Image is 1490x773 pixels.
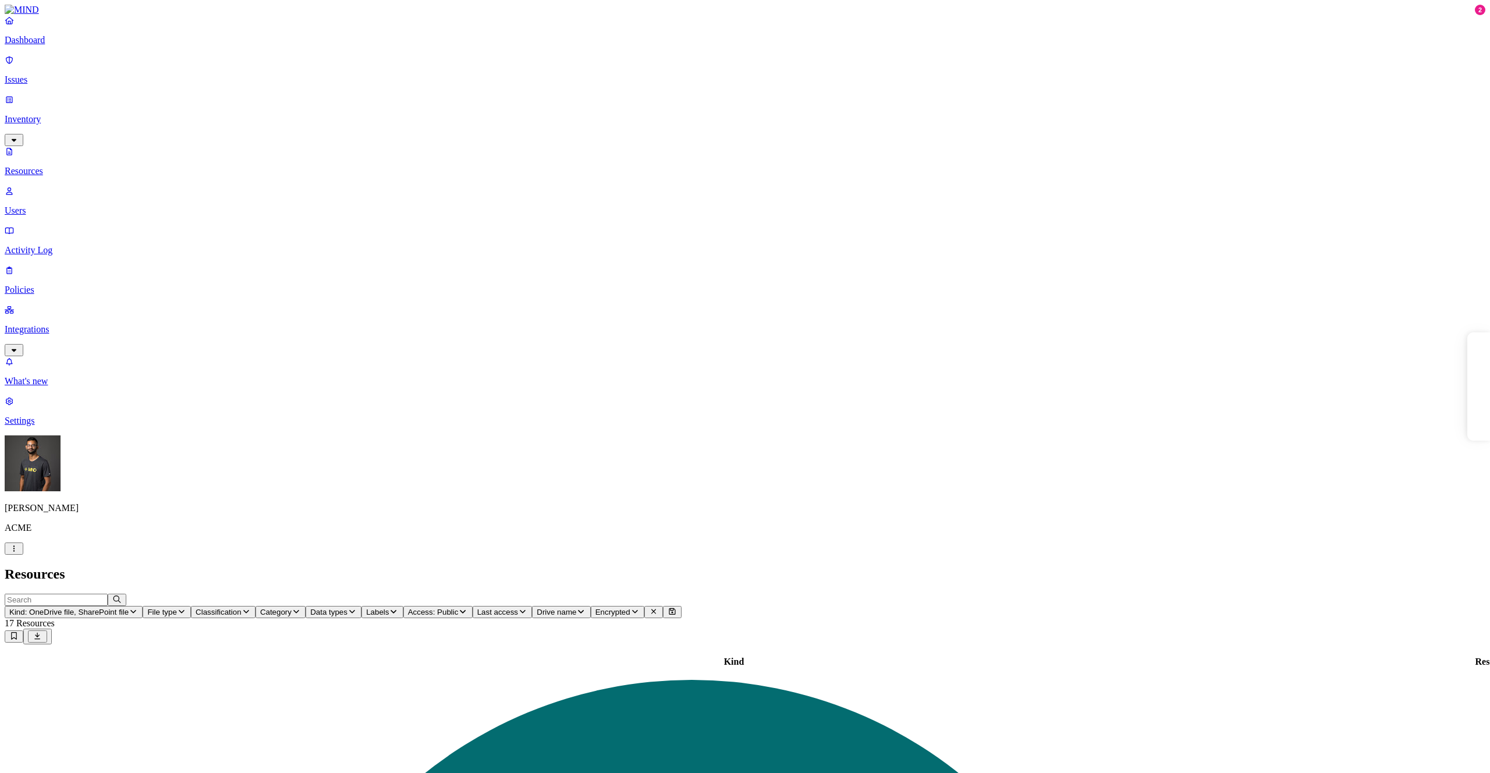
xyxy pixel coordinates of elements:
p: Users [5,205,1485,216]
img: MIND [5,5,39,15]
span: File type [147,608,176,616]
p: Inventory [5,114,1485,125]
span: Classification [196,608,242,616]
input: Search [5,594,108,606]
span: Data types [310,608,347,616]
a: MIND [5,5,1485,15]
div: Kind [6,657,1461,667]
span: Encrypted [595,608,630,616]
p: Settings [5,416,1485,426]
p: Resources [5,166,1485,176]
a: Resources [5,146,1485,176]
p: Policies [5,285,1485,295]
span: Access: Public [408,608,459,616]
p: [PERSON_NAME] [5,503,1485,513]
span: Drive name [537,608,576,616]
span: Labels [366,608,389,616]
a: Integrations [5,304,1485,354]
p: Issues [5,75,1485,85]
span: Last access [477,608,518,616]
span: 17 Resources [5,618,55,628]
a: Policies [5,265,1485,295]
a: Issues [5,55,1485,85]
p: Activity Log [5,245,1485,256]
p: What's new [5,376,1485,386]
span: Category [260,608,292,616]
a: Dashboard [5,15,1485,45]
a: Activity Log [5,225,1485,256]
a: Settings [5,396,1485,426]
div: 2 [1475,5,1485,15]
a: What's new [5,356,1485,386]
h2: Resources [5,566,1485,582]
p: Dashboard [5,35,1485,45]
p: ACME [5,523,1485,533]
img: Amit Cohen [5,435,61,491]
span: Kind: OneDrive file, SharePoint file [9,608,129,616]
a: Users [5,186,1485,216]
p: Integrations [5,324,1485,335]
a: Inventory [5,94,1485,144]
